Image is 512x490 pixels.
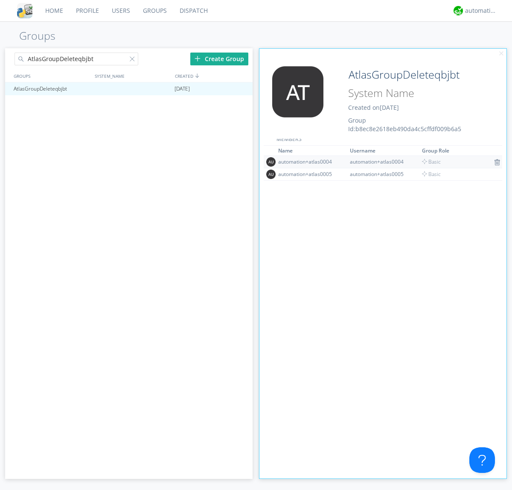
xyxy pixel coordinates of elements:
[498,51,504,57] img: cancel.svg
[12,70,90,82] div: GROUPS
[173,70,253,82] div: CREATED
[175,82,190,95] span: [DATE]
[469,447,495,473] iframe: Toggle Customer Support
[15,53,138,65] input: Search groups
[277,146,349,156] th: Toggle SortBy
[266,170,276,179] img: 373638.png
[345,85,483,101] input: System Name
[264,135,503,146] div: MEMBERS
[348,103,399,111] span: Created on
[93,70,173,82] div: SYSTEM_NAME
[421,146,493,156] th: Toggle SortBy
[350,170,414,178] div: automation+atlas0005
[12,82,91,95] div: AtlasGroupDeleteqbjbt
[345,66,483,83] input: Group Name
[350,158,414,165] div: automation+atlas0004
[266,66,330,117] img: 373638.png
[422,170,441,178] span: Basic
[278,170,342,178] div: automation+atlas0005
[494,159,500,166] img: icon-trash.svg
[266,157,276,167] img: 373638.png
[380,103,399,111] span: [DATE]
[190,53,248,65] div: Create Group
[5,82,253,95] a: AtlasGroupDeleteqbjbt[DATE]
[278,158,342,165] div: automation+atlas0004
[195,56,201,62] img: plus.svg
[17,3,32,18] img: cddb5a64eb264b2086981ab96f4c1ba7
[454,6,463,15] img: d2d01cd9b4174d08988066c6d424eccd
[349,146,421,156] th: Toggle SortBy
[465,6,497,15] div: automation+atlas
[422,158,441,165] span: Basic
[348,116,461,133] span: Group Id: b8ec8e2618eb490da4c5cffdf009b6a5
